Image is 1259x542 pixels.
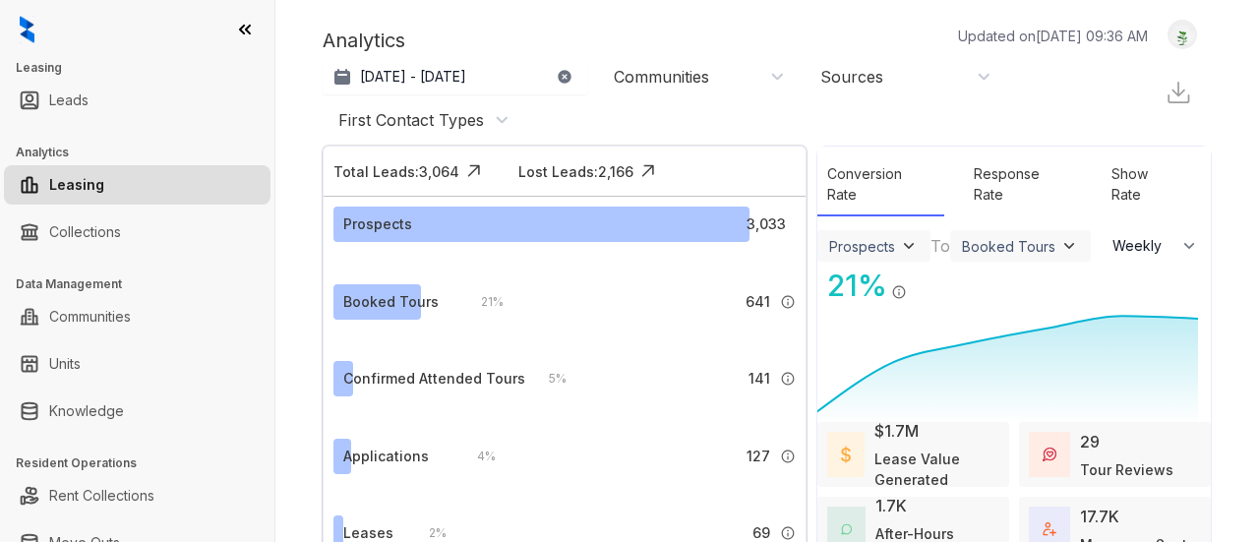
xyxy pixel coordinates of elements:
[930,234,950,258] div: To
[1169,25,1196,45] img: UserAvatar
[1102,153,1191,216] div: Show Rate
[20,16,34,43] img: logo
[958,26,1148,46] p: Updated on [DATE] 09:36 AM
[874,449,998,490] div: Lease Value Generated
[4,165,270,205] li: Leasing
[1112,236,1172,256] span: Weekly
[49,476,154,515] a: Rent Collections
[747,213,786,235] span: 3,033
[49,165,104,205] a: Leasing
[529,368,567,390] div: 5 %
[891,284,907,300] img: Info
[343,291,439,313] div: Booked Tours
[49,344,81,384] a: Units
[874,419,919,443] div: $1.7M
[1043,522,1056,536] img: TotalFum
[49,391,124,431] a: Knowledge
[964,153,1082,216] div: Response Rate
[323,59,588,94] button: [DATE] - [DATE]
[333,161,459,182] div: Total Leads: 3,064
[1080,459,1173,480] div: Tour Reviews
[49,212,121,252] a: Collections
[343,446,429,467] div: Applications
[817,264,887,308] div: 21 %
[323,26,405,55] p: Analytics
[4,81,270,120] li: Leads
[360,67,466,87] p: [DATE] - [DATE]
[875,494,907,517] div: 1.7K
[16,144,274,161] h3: Analytics
[16,275,274,293] h3: Data Management
[49,297,131,336] a: Communities
[962,238,1055,255] div: Booked Tours
[49,81,89,120] a: Leads
[1043,448,1056,461] img: TourReviews
[459,156,489,186] img: Click Icon
[841,446,852,463] img: LeaseValue
[461,291,504,313] div: 21 %
[343,368,525,390] div: Confirmed Attended Tours
[614,66,709,88] div: Communities
[4,391,270,431] li: Knowledge
[841,523,852,535] img: AfterHoursConversations
[16,454,274,472] h3: Resident Operations
[343,213,412,235] div: Prospects
[817,153,944,216] div: Conversion Rate
[518,161,633,182] div: Lost Leads: 2,166
[4,297,270,336] li: Communities
[4,344,270,384] li: Units
[746,291,770,313] span: 641
[4,212,270,252] li: Collections
[457,446,496,467] div: 4 %
[780,525,796,541] img: Info
[780,294,796,310] img: Info
[820,66,883,88] div: Sources
[338,109,484,131] div: First Contact Types
[1059,236,1079,256] img: ViewFilterArrow
[1080,430,1100,453] div: 29
[747,446,770,467] span: 127
[1165,79,1192,106] img: Download
[633,156,663,186] img: Click Icon
[1101,228,1211,264] button: Weekly
[4,476,270,515] li: Rent Collections
[16,59,274,77] h3: Leasing
[829,238,895,255] div: Prospects
[780,371,796,387] img: Info
[907,267,936,296] img: Click Icon
[1080,505,1119,528] div: 17.7K
[899,236,919,256] img: ViewFilterArrow
[780,449,796,464] img: Info
[749,368,770,390] span: 141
